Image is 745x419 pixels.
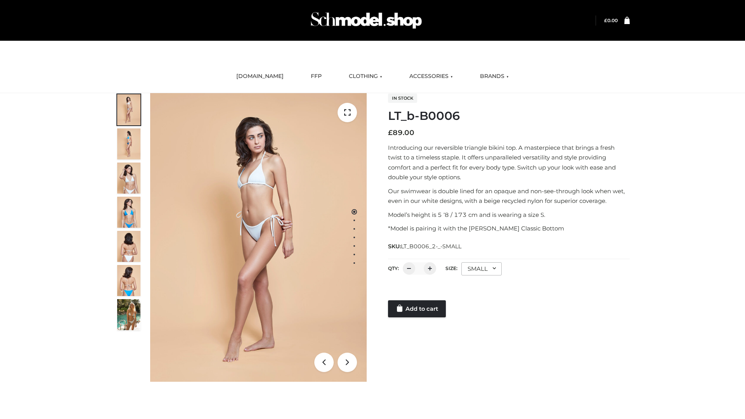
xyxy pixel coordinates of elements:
[474,68,515,85] a: BRANDS
[388,265,399,271] label: QTY:
[117,299,140,330] img: Arieltop_CloudNine_AzureSky2.jpg
[343,68,388,85] a: CLOTHING
[388,242,462,251] span: SKU:
[117,128,140,159] img: ArielClassicBikiniTop_CloudNine_AzureSky_OW114ECO_2-scaled.jpg
[388,128,393,137] span: £
[388,210,630,220] p: Model’s height is 5 ‘8 / 173 cm and is wearing a size S.
[150,93,367,382] img: ArielClassicBikiniTop_CloudNine_AzureSky_OW114ECO_1
[445,265,457,271] label: Size:
[388,143,630,182] p: Introducing our reversible triangle bikini top. A masterpiece that brings a fresh twist to a time...
[604,17,618,23] bdi: 0.00
[404,68,459,85] a: ACCESSORIES
[401,243,461,250] span: LT_B0006_2-_-SMALL
[388,223,630,234] p: *Model is pairing it with the [PERSON_NAME] Classic Bottom
[388,128,414,137] bdi: 89.00
[117,163,140,194] img: ArielClassicBikiniTop_CloudNine_AzureSky_OW114ECO_3-scaled.jpg
[388,300,446,317] a: Add to cart
[604,17,607,23] span: £
[305,68,327,85] a: FFP
[117,265,140,296] img: ArielClassicBikiniTop_CloudNine_AzureSky_OW114ECO_8-scaled.jpg
[230,68,289,85] a: [DOMAIN_NAME]
[388,186,630,206] p: Our swimwear is double lined for an opaque and non-see-through look when wet, even in our white d...
[461,262,502,275] div: SMALL
[604,17,618,23] a: £0.00
[388,109,630,123] h1: LT_b-B0006
[117,94,140,125] img: ArielClassicBikiniTop_CloudNine_AzureSky_OW114ECO_1-scaled.jpg
[117,197,140,228] img: ArielClassicBikiniTop_CloudNine_AzureSky_OW114ECO_4-scaled.jpg
[117,231,140,262] img: ArielClassicBikiniTop_CloudNine_AzureSky_OW114ECO_7-scaled.jpg
[308,5,424,36] img: Schmodel Admin 964
[388,93,417,103] span: In stock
